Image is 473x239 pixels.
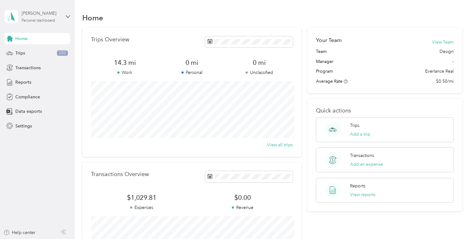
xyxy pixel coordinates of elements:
[15,94,40,100] span: Compliance
[316,68,333,75] span: Program
[350,191,375,198] button: View reports
[226,69,293,76] p: Unclassified
[192,193,293,202] span: $0.00
[22,19,55,23] div: Personal dashboard
[15,79,31,86] span: Reports
[267,142,293,148] button: View all trips
[436,78,454,85] span: $0.50/mi
[158,58,226,67] span: 0 mi
[57,50,68,56] span: 203
[91,171,149,178] p: Transactions Overview
[91,69,158,76] p: Work
[350,131,370,138] button: Add a trip
[350,122,359,129] p: Trips
[425,68,454,75] span: Everlance Real
[15,35,28,42] span: Home
[316,36,342,44] h2: Your Team
[158,69,226,76] p: Personal
[440,48,454,55] span: Design
[316,48,327,55] span: Team
[15,65,41,71] span: Transactions
[350,161,383,168] button: Add an expense
[432,39,454,45] button: View Team
[192,204,293,211] p: Revenue
[15,50,25,56] span: Trips
[350,183,365,189] p: Reports
[91,36,129,43] p: Trips Overview
[316,107,454,114] p: Quick actions
[82,14,103,21] h1: Home
[226,58,293,67] span: 0 mi
[316,79,343,84] span: Average Rate
[22,10,61,17] div: [PERSON_NAME]
[438,204,473,239] iframe: Everlance-gr Chat Button Frame
[91,204,192,211] p: Expenses
[91,193,192,202] span: $1,029.81
[316,58,333,65] span: Manager
[452,58,454,65] span: -
[15,123,32,129] span: Settings
[15,108,42,115] span: Data exports
[91,58,158,67] span: 14.3 mi
[350,152,374,159] p: Transactions
[3,229,35,236] button: Help center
